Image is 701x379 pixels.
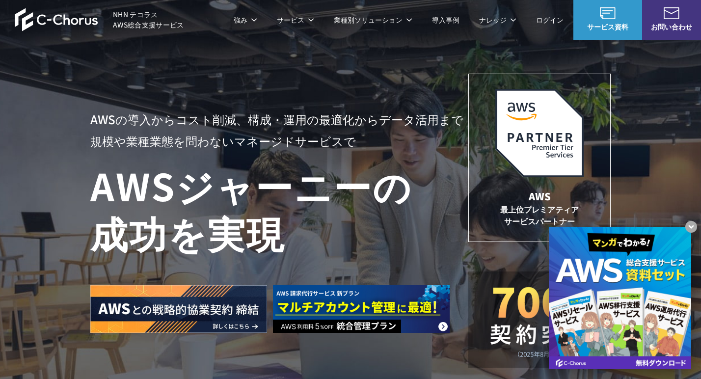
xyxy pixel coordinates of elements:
[113,9,184,30] span: NHN テコラス AWS総合支援サービス
[234,15,257,25] p: 強み
[529,189,551,203] em: AWS
[90,285,267,333] img: AWSとの戦略的協業契約 締結
[536,15,564,25] a: ログイン
[334,15,412,25] p: 業種別ソリューション
[432,15,459,25] a: 導入事例
[479,15,516,25] p: ナレッジ
[15,8,184,31] a: AWS総合支援サービス C-Chorus NHN テコラスAWS総合支援サービス
[642,22,701,32] span: お問い合わせ
[273,285,450,333] img: AWS請求代行サービス 統合管理プラン
[488,286,591,358] img: 契約件数
[573,22,642,32] span: サービス資料
[600,7,616,19] img: AWS総合支援サービス C-Chorus サービス資料
[90,108,468,152] p: AWSの導入からコスト削減、 構成・運用の最適化からデータ活用まで 規模や業種業態を問わない マネージドサービスで
[90,162,468,256] h1: AWS ジャーニーの 成功を実現
[484,189,595,227] p: 最上位プレミアティア サービスパートナー
[495,89,584,177] img: AWSプレミアティアサービスパートナー
[664,7,679,19] img: お問い合わせ
[277,15,314,25] p: サービス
